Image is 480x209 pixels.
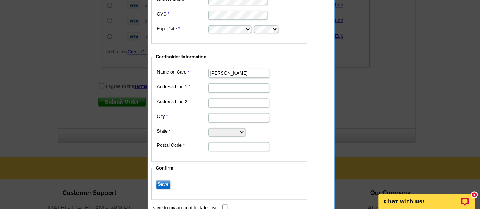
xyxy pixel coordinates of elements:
label: Address Line 1 [157,83,208,90]
input: Save [156,180,170,189]
label: Postal Code [157,142,208,149]
legend: Cardholder Information [155,53,207,60]
label: Address Line 2 [157,98,208,105]
iframe: LiveChat chat widget [373,185,480,209]
label: City [157,113,208,120]
label: Exp. Date [157,25,208,32]
label: State [157,128,208,135]
label: Name on Card [157,69,208,75]
legend: Confirm [155,165,174,171]
label: CVC [157,11,208,17]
